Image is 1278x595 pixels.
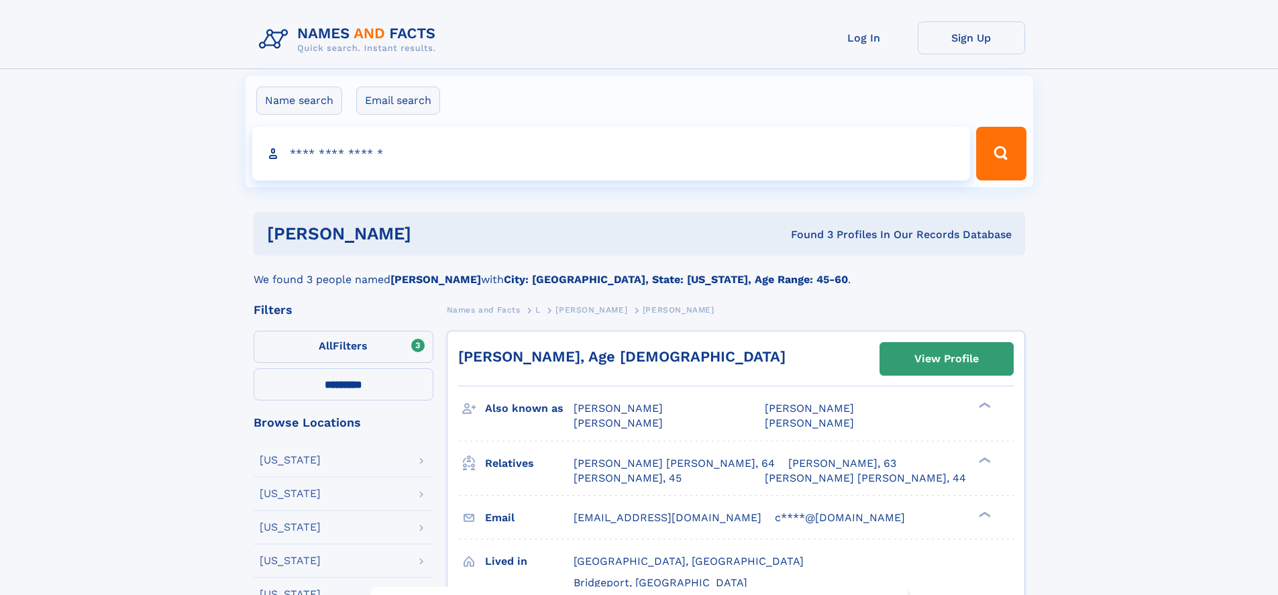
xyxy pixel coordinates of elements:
[880,343,1013,375] a: View Profile
[356,87,440,115] label: Email search
[555,301,627,318] a: [PERSON_NAME]
[254,256,1025,288] div: We found 3 people named with .
[788,456,896,471] a: [PERSON_NAME], 63
[555,305,627,315] span: [PERSON_NAME]
[574,456,775,471] a: [PERSON_NAME] [PERSON_NAME], 64
[254,331,433,363] label: Filters
[574,555,804,567] span: [GEOGRAPHIC_DATA], [GEOGRAPHIC_DATA]
[574,576,747,589] span: Bridgeport, [GEOGRAPHIC_DATA]
[485,397,574,420] h3: Also known as
[485,452,574,475] h3: Relatives
[260,488,321,499] div: [US_STATE]
[319,339,333,352] span: All
[260,455,321,466] div: [US_STATE]
[260,555,321,566] div: [US_STATE]
[765,471,966,486] a: [PERSON_NAME] [PERSON_NAME], 44
[975,401,992,410] div: ❯
[485,550,574,573] h3: Lived in
[447,301,521,318] a: Names and Facts
[601,227,1012,242] div: Found 3 Profiles In Our Records Database
[535,301,541,318] a: L
[976,127,1026,180] button: Search Button
[975,455,992,464] div: ❯
[975,510,992,519] div: ❯
[574,417,663,429] span: [PERSON_NAME]
[256,87,342,115] label: Name search
[260,522,321,533] div: [US_STATE]
[390,273,481,286] b: [PERSON_NAME]
[914,343,979,374] div: View Profile
[918,21,1025,54] a: Sign Up
[254,304,433,316] div: Filters
[810,21,918,54] a: Log In
[574,511,761,524] span: [EMAIL_ADDRESS][DOMAIN_NAME]
[267,225,601,242] h1: [PERSON_NAME]
[254,417,433,429] div: Browse Locations
[252,127,971,180] input: search input
[643,305,714,315] span: [PERSON_NAME]
[504,273,848,286] b: City: [GEOGRAPHIC_DATA], State: [US_STATE], Age Range: 45-60
[574,402,663,415] span: [PERSON_NAME]
[485,506,574,529] h3: Email
[574,471,682,486] a: [PERSON_NAME], 45
[765,417,854,429] span: [PERSON_NAME]
[765,402,854,415] span: [PERSON_NAME]
[535,305,541,315] span: L
[254,21,447,58] img: Logo Names and Facts
[458,348,786,365] a: [PERSON_NAME], Age [DEMOGRAPHIC_DATA]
